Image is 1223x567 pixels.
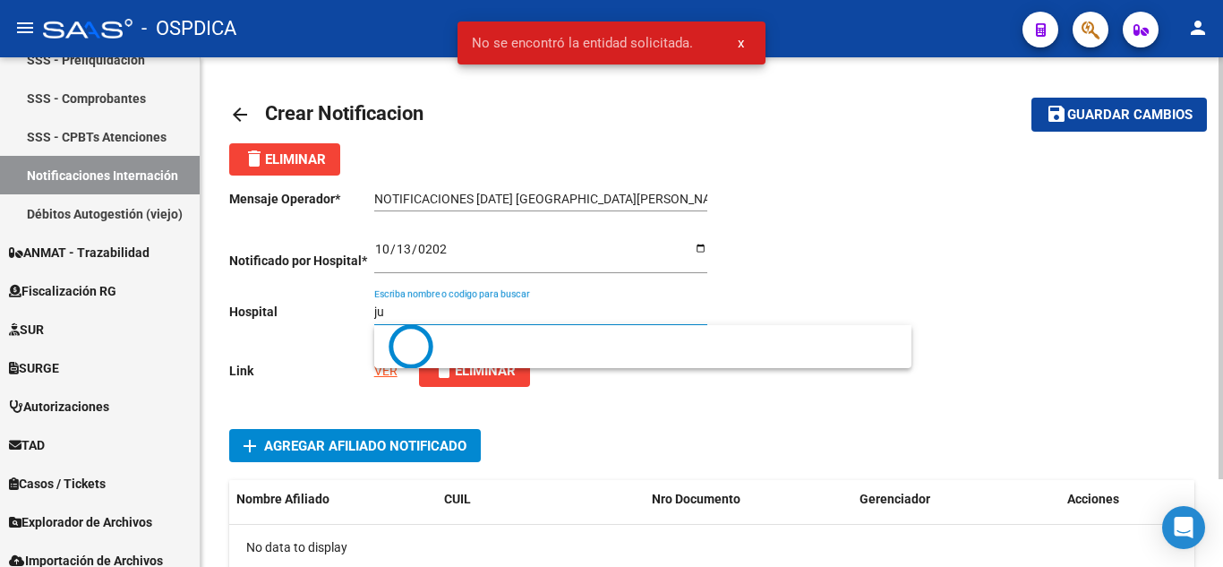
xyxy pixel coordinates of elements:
[1067,492,1119,506] span: Acciones
[9,435,45,455] span: TAD
[1162,506,1205,549] div: Open Intercom Messenger
[229,189,374,209] p: Mensaje Operador
[652,492,740,506] span: Nro Documento
[9,474,106,494] span: Casos / Tickets
[14,17,36,39] mat-icon: menu
[9,243,150,262] span: ANMAT - Trazabilidad
[265,102,423,125] span: Crear Notificacion
[723,27,758,59] button: x
[1067,107,1193,124] span: Guardar cambios
[419,355,530,387] button: Eliminar
[1187,17,1209,39] mat-icon: person
[1031,98,1207,131] button: Guardar cambios
[9,281,116,301] span: Fiscalización RG
[860,492,930,506] span: Gerenciador
[264,438,466,454] span: Agregar Afiliado Notificado
[1060,480,1194,519] datatable-header-cell: Acciones
[229,143,340,176] button: Eliminar
[244,151,326,168] span: Eliminar
[444,492,471,506] span: CUIL
[433,359,455,381] mat-icon: delete
[236,492,329,506] span: Nombre Afiliado
[229,429,481,462] button: Agregar Afiliado Notificado
[852,480,1060,519] datatable-header-cell: Gerenciador
[229,104,251,125] mat-icon: arrow_back
[141,9,236,48] span: - OSPDICA
[433,363,516,379] span: Eliminar
[244,148,265,169] mat-icon: delete
[229,361,374,381] p: Link
[437,480,645,519] datatable-header-cell: CUIL
[374,364,398,378] a: VER
[9,397,109,417] span: Autorizaciones
[9,358,59,378] span: SURGE
[1046,103,1067,125] mat-icon: save
[738,35,744,51] span: x
[645,480,852,519] datatable-header-cell: Nro Documento
[229,480,437,519] datatable-header-cell: Nombre Afiliado
[229,302,374,322] p: Hospital
[9,320,44,339] span: SUR
[9,512,152,532] span: Explorador de Archivos
[229,251,374,271] p: Notificado por Hospital
[239,435,261,457] mat-icon: add
[472,34,693,52] span: No se encontró la entidad solicitada.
